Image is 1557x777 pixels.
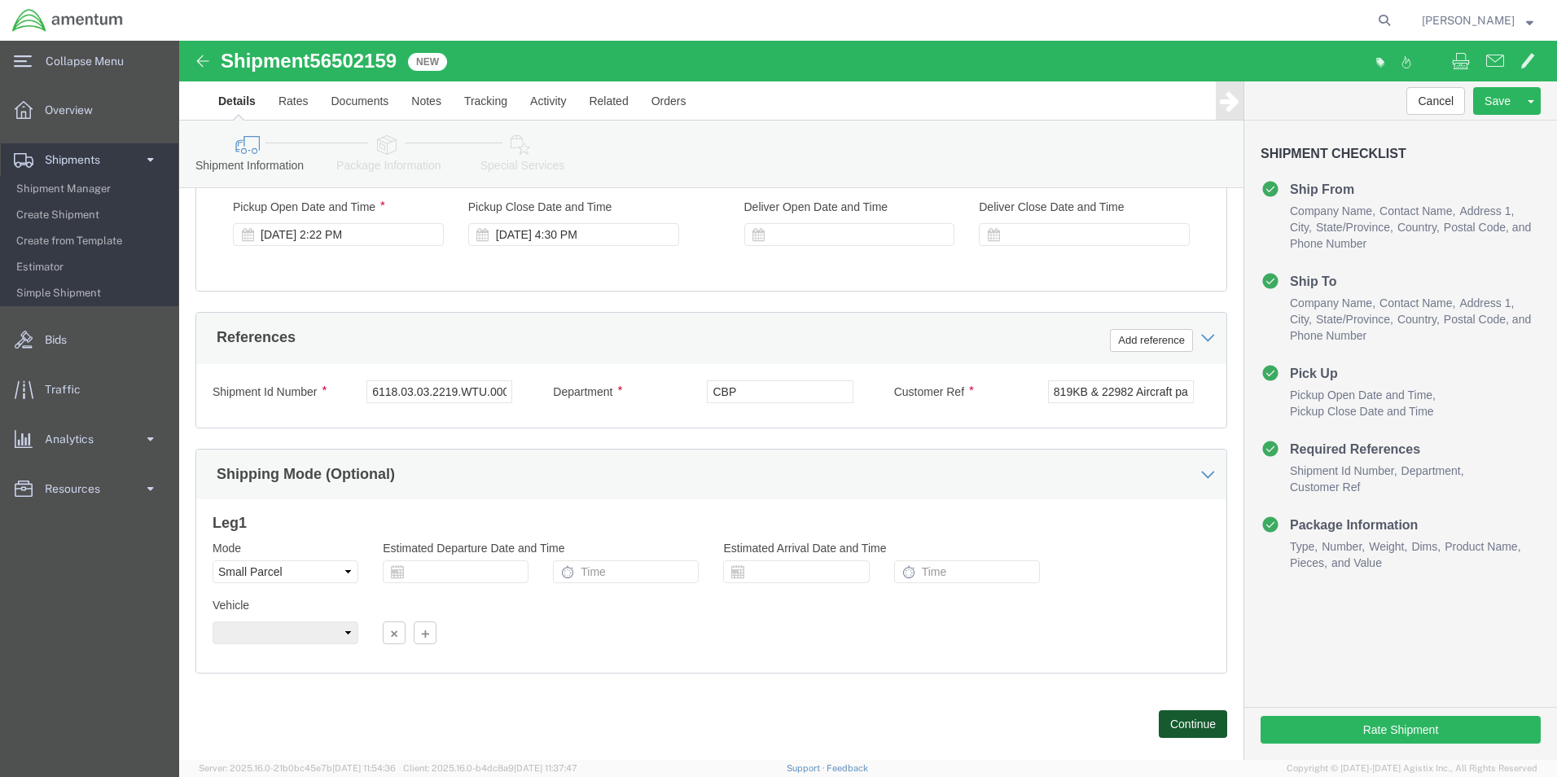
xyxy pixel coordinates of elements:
a: Support [787,763,827,773]
span: Copyright © [DATE]-[DATE] Agistix Inc., All Rights Reserved [1287,762,1537,775]
a: Feedback [827,763,868,773]
span: Bids [45,323,78,356]
span: [DATE] 11:37:47 [514,763,577,773]
iframe: FS Legacy Container [179,41,1557,760]
a: Resources [1,472,178,505]
span: Shipment Manager [16,173,167,205]
span: [DATE] 11:54:36 [332,763,396,773]
a: Overview [1,94,178,126]
span: Analytics [45,423,105,455]
span: Overview [45,94,104,126]
span: Collapse Menu [46,45,135,77]
button: [PERSON_NAME] [1421,11,1534,30]
span: Client: 2025.16.0-b4dc8a9 [403,763,577,773]
span: Estimator [16,251,167,283]
a: Traffic [1,373,178,406]
span: Resources [45,472,112,505]
span: Shipments [45,143,112,176]
span: Simple Shipment [16,277,167,309]
span: Server: 2025.16.0-21b0bc45e7b [199,763,396,773]
span: Timothy Baca [1422,11,1515,29]
span: Create from Template [16,225,167,257]
a: Shipments [1,143,178,176]
a: Bids [1,323,178,356]
img: logo [11,8,124,33]
span: Traffic [45,373,92,406]
a: Analytics [1,423,178,455]
span: Create Shipment [16,199,167,231]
